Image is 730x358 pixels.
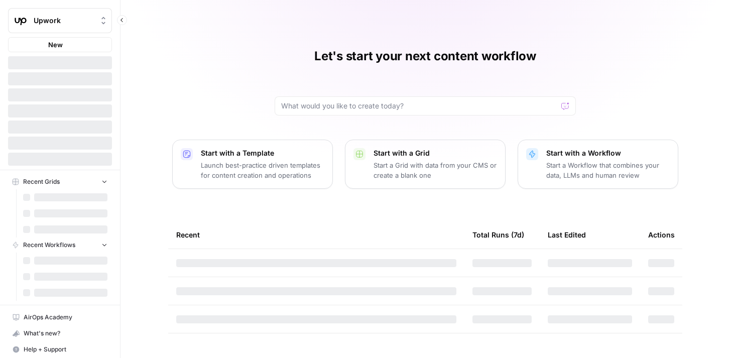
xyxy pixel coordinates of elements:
[548,221,586,249] div: Last Edited
[648,221,675,249] div: Actions
[8,325,112,341] button: What's new?
[374,160,497,180] p: Start a Grid with data from your CMS or create a blank one
[8,174,112,189] button: Recent Grids
[8,8,112,33] button: Workspace: Upwork
[281,101,557,111] input: What would you like to create today?
[23,177,60,186] span: Recent Grids
[176,221,456,249] div: Recent
[345,140,506,189] button: Start with a GridStart a Grid with data from your CMS or create a blank one
[172,140,333,189] button: Start with a TemplateLaunch best-practice driven templates for content creation and operations
[12,12,30,30] img: Upwork Logo
[8,237,112,253] button: Recent Workflows
[34,16,94,26] span: Upwork
[546,148,670,158] p: Start with a Workflow
[518,140,678,189] button: Start with a WorkflowStart a Workflow that combines your data, LLMs and human review
[472,221,524,249] div: Total Runs (7d)
[201,148,324,158] p: Start with a Template
[201,160,324,180] p: Launch best-practice driven templates for content creation and operations
[23,241,75,250] span: Recent Workflows
[374,148,497,158] p: Start with a Grid
[8,341,112,357] button: Help + Support
[8,37,112,52] button: New
[24,345,107,354] span: Help + Support
[9,326,111,341] div: What's new?
[24,313,107,322] span: AirOps Academy
[8,309,112,325] a: AirOps Academy
[546,160,670,180] p: Start a Workflow that combines your data, LLMs and human review
[314,48,536,64] h1: Let's start your next content workflow
[48,40,63,50] span: New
